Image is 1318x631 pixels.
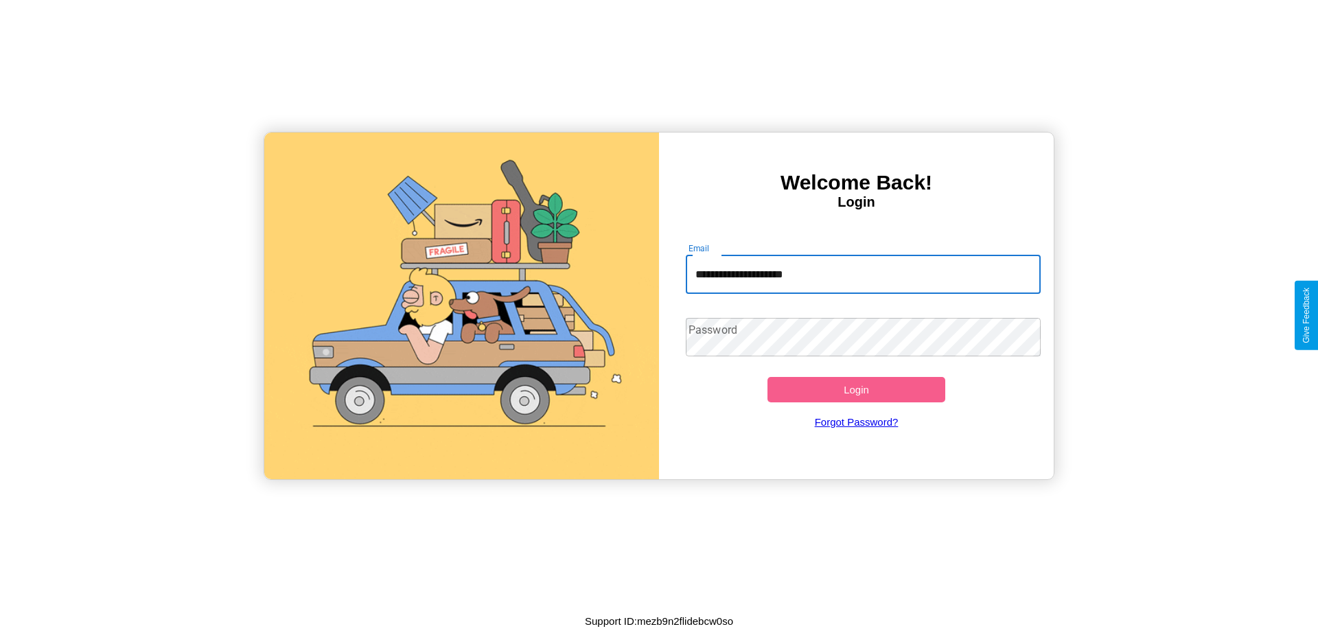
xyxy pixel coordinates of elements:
[1302,288,1311,343] div: Give Feedback
[659,194,1054,210] h4: Login
[679,402,1034,441] a: Forgot Password?
[264,133,659,479] img: gif
[659,171,1054,194] h3: Welcome Back!
[689,242,710,254] label: Email
[585,612,733,630] p: Support ID: mezb9n2flidebcw0so
[767,377,945,402] button: Login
